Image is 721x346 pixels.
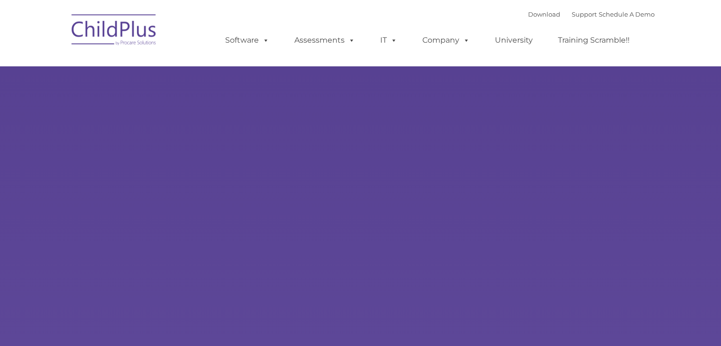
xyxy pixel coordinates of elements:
a: University [485,31,542,50]
img: ChildPlus by Procare Solutions [67,8,162,55]
a: Training Scramble!! [548,31,639,50]
a: Download [528,10,560,18]
a: Assessments [285,31,365,50]
a: Schedule A Demo [599,10,655,18]
a: Support [572,10,597,18]
a: Company [413,31,479,50]
a: Software [216,31,279,50]
a: IT [371,31,407,50]
font: | [528,10,655,18]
